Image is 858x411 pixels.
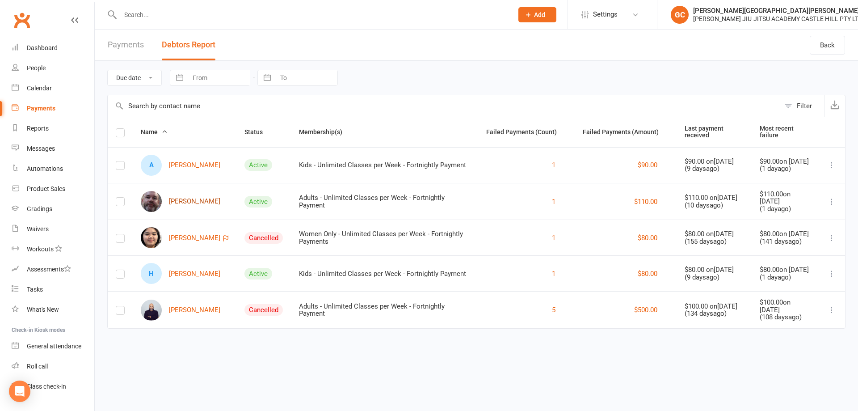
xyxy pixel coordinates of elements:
a: General attendance kiosk mode [12,336,94,356]
div: $90.00 on [DATE] [760,158,810,165]
button: $110.00 [634,196,657,207]
div: ( 1 day ago) [760,205,810,213]
a: Dashboard [12,38,94,58]
span: Status [244,128,273,136]
div: Reports [27,125,49,132]
div: Waivers [27,225,49,233]
a: Calendar [12,78,94,98]
div: Dashboard [27,44,58,51]
div: Automations [27,165,63,172]
a: Payments [108,30,144,60]
div: What's New [27,306,59,313]
span: Failed Payments (Count) [486,128,567,136]
div: Tasks [27,286,43,293]
div: People [27,64,46,72]
div: Payments [27,105,55,112]
div: $80.00 on [DATE] [760,266,810,274]
a: Reports [12,119,94,139]
a: Conrad van Dort[PERSON_NAME] [141,300,220,321]
div: Product Sales [27,185,65,192]
div: $80.00 on [DATE] [685,266,744,274]
div: Active [244,268,272,280]
a: Patrice Ramos[PERSON_NAME] [141,227,220,248]
button: Filter [780,95,824,117]
a: Automations [12,159,94,179]
a: Clubworx [11,9,33,31]
a: Clinton Cooper[PERSON_NAME] [141,191,220,212]
div: $100.00 on [DATE] [685,303,744,310]
div: Adults - Unlimited Classes per Week - Fortnightly Payment [299,303,470,318]
span: Add [534,11,545,18]
a: Class kiosk mode [12,377,94,397]
img: Patrice Ramos [141,227,162,248]
div: $90.00 on [DATE] [685,158,744,165]
span: Failed Payments (Amount) [583,128,669,136]
a: H[PERSON_NAME] [141,263,220,284]
div: Cancelled [244,232,283,244]
button: Failed Payments (Count) [486,127,567,137]
input: Search... [118,8,507,21]
div: Kids - Unlimited Classes per Week - Fortnightly Payment [299,161,470,169]
input: Search by contact name [108,95,780,117]
div: Open Intercom Messenger [9,381,30,402]
button: $90.00 [638,160,657,170]
div: $110.00 on [DATE] [760,191,810,205]
div: GC [671,6,689,24]
div: Active [244,159,272,171]
button: Add [518,7,556,22]
div: ( 1 day ago) [760,165,810,173]
div: Messages [27,145,55,152]
button: $500.00 [634,305,657,315]
div: Filter [797,101,812,111]
button: 1 [552,268,555,279]
a: People [12,58,94,78]
div: Harvey Ryan [141,263,162,284]
a: Waivers [12,219,94,239]
button: 1 [552,160,555,170]
div: Kids - Unlimited Classes per Week - Fortnightly Payment [299,270,470,278]
img: Clinton Cooper [141,191,162,212]
a: A[PERSON_NAME] [141,155,220,176]
th: Most recent failure [752,117,818,147]
button: $80.00 [638,233,657,243]
div: General attendance [27,343,81,350]
div: August Cooper [141,155,162,176]
button: Failed Payments (Amount) [583,127,669,137]
div: Class check-in [27,383,66,390]
th: Membership(s) [291,117,478,147]
div: ( 134 days ago) [685,310,744,318]
a: Payments [12,98,94,119]
a: Tasks [12,280,94,300]
button: Name [141,127,168,137]
div: Calendar [27,85,52,92]
input: From [188,70,250,85]
div: $110.00 on [DATE] [685,194,744,202]
span: Settings [593,4,618,25]
a: What's New [12,300,94,320]
button: 5 [552,305,555,315]
a: Back [810,36,845,55]
div: $100.00 on [DATE] [760,299,810,314]
th: Last payment received [677,117,752,147]
button: 1 [552,196,555,207]
div: Adults - Unlimited Classes per Week - Fortnightly Payment [299,194,470,209]
a: Roll call [12,356,94,377]
div: ( 9 days ago) [685,274,744,281]
div: ( 10 days ago) [685,202,744,209]
div: Workouts [27,246,54,253]
img: Conrad van Dort [141,300,162,321]
div: Cancelled [244,304,283,316]
span: Name [141,128,168,136]
div: Roll call [27,363,48,370]
a: Workouts [12,239,94,259]
div: ( 9 days ago) [685,165,744,173]
a: Gradings [12,199,94,219]
div: ( 155 days ago) [685,238,744,246]
a: Messages [12,139,94,159]
button: 1 [552,233,555,243]
div: Active [244,196,272,208]
div: ( 108 days ago) [760,314,810,321]
button: Debtors Report [162,30,215,60]
div: $80.00 on [DATE] [685,230,744,238]
div: ( 1 day ago) [760,274,810,281]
